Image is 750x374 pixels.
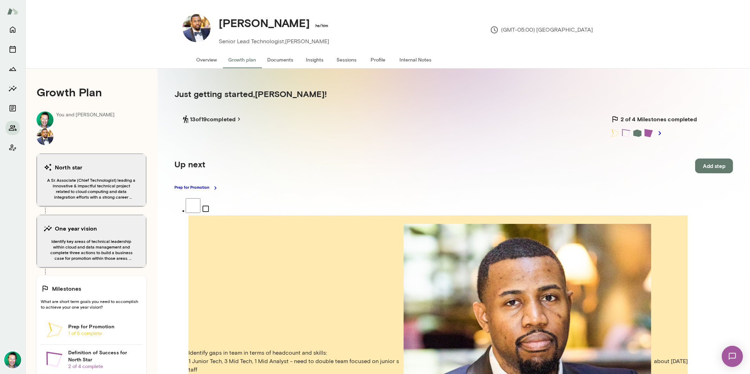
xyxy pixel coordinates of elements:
button: Profile [363,51,394,68]
button: Growth Plan [6,62,20,76]
img: Brian Lawrence [37,111,53,128]
button: Insights [6,82,20,96]
p: Senior Lead Technologist, [PERSON_NAME] [219,37,329,46]
h5: Just getting started, [PERSON_NAME] ! [174,88,733,99]
p: (GMT-05:00) [GEOGRAPHIC_DATA] [490,26,593,34]
button: Sessions [331,51,363,68]
h6: Milestones [52,284,82,293]
button: Insights [299,51,331,68]
p: You and [PERSON_NAME] [56,111,115,145]
h6: One year vision [55,224,97,233]
img: Mento [7,5,18,18]
h4: Growth Plan [37,85,146,99]
button: Sessions [6,42,20,56]
h6: Definition of Success for North Star [68,349,136,363]
h6: Prep for Promotion [68,323,136,330]
span: Identify key areas of technical leadership within cloud and data management and complete three ac... [44,238,139,261]
img: Brian Lawrence [4,352,21,368]
button: North starA Sr. Associate (Chief Technologist) leading a innovative & impactful technical project... [37,154,146,206]
button: One year visionIdentify key areas of technical leadership within cloud and data management and co... [37,215,146,267]
h6: 2 of 4 Milestones completed [621,115,697,123]
button: Add step [695,159,733,173]
button: Client app [6,141,20,155]
p: 2 of 4 complete [68,363,136,370]
h6: North star [55,163,83,172]
a: Prep for Promotion1 of 5 complete [41,315,142,345]
button: Documents [262,51,299,68]
span: A Sr. Associate (Chief Technologist) leading a innovative & impactful technical project related t... [44,177,139,200]
a: Prep for Promotion [174,185,733,192]
img: Anthony Buchanan [182,14,211,42]
button: Home [6,22,20,37]
h6: he/him [316,23,328,28]
h4: [PERSON_NAME] [219,16,310,30]
span: Identify gaps in team in terms of headcount and skills: 1 Junior Tech, 3 Mid Tech, 1 Mid Analyst ... [188,349,401,374]
button: Growth plan [223,51,262,68]
h5: Up next [174,159,205,173]
span: What are short term goals you need to accomplish to achieve your one year vision? [41,298,142,310]
img: Anthony Buchanan [37,128,53,145]
a: 13of19completed [190,115,243,123]
button: Overview [191,51,223,68]
span: about [DATE] [654,357,688,366]
button: Documents [6,101,20,115]
button: Internal Notes [394,51,437,68]
p: 1 of 5 complete [68,330,136,337]
button: Members [6,121,20,135]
